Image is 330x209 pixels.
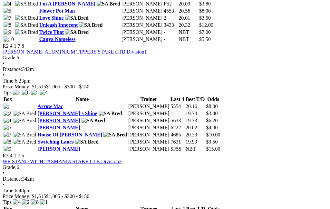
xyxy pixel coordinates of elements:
span: Tips [3,199,12,205]
td: 4685 [170,132,184,138]
td: 19.73 [185,110,205,117]
span: $3.50 [199,15,211,21]
td: NBT [178,36,198,43]
span: $1,065 - $300 - $150 [46,84,90,89]
img: SA Bred [82,118,105,124]
span: $5.50 [199,36,211,42]
th: Trainer [128,96,170,103]
img: SA Bred [75,139,99,145]
img: 4 [40,90,48,95]
td: [PERSON_NAME] [128,146,170,152]
th: Odds [206,96,220,103]
span: Time: [3,78,15,84]
img: 4 [13,199,21,205]
span: $3.40 [206,111,218,116]
div: 342m [3,176,327,182]
a: [PERSON_NAME] [37,146,80,152]
td: 2 [163,15,178,21]
span: 4 1 7 5 [10,153,24,158]
td: [PERSON_NAME] [128,139,170,145]
td: 19.99 [185,139,205,145]
span: $10.00 [206,132,220,137]
span: Grade: [3,164,17,170]
span: Grade: [3,55,17,60]
a: Love Shine [39,15,64,21]
span: • [3,170,5,176]
span: $8.00 [206,104,218,109]
a: [PERSON_NAME] [37,125,80,130]
span: Distance: [3,176,22,182]
img: SA Bred [99,111,122,116]
td: NBT [185,146,205,152]
span: Distance: [3,66,22,72]
a: Switching Lanes [37,139,73,144]
span: R2 [3,43,9,49]
a: [PERSON_NAME]'s Shine [37,111,97,116]
a: House Of [PERSON_NAME] [37,132,102,137]
img: 5 [31,90,39,95]
div: 6:48pm [3,188,327,194]
td: [PERSON_NAME] [128,110,170,117]
td: 20.56 [178,8,198,14]
img: 1 [40,199,48,205]
span: • [3,72,5,78]
img: SA Bred [15,29,38,35]
td: 20.33 [185,132,205,138]
img: SA Bred [15,1,38,7]
img: 5 [4,125,11,131]
td: [PERSON_NAME] [128,117,170,124]
span: Time: [3,188,15,193]
div: 6 [3,55,327,61]
span: • [3,61,5,66]
span: Tips [3,90,12,95]
div: Prize Money: $1,515 [3,194,327,199]
span: R3 [3,153,9,158]
a: Flower Pot Man [39,8,75,14]
img: 5 [4,8,11,14]
img: 8 [22,90,30,95]
td: [PERSON_NAME] [128,103,170,110]
td: [PERSON_NAME] [121,1,163,7]
td: 20.09 [178,1,198,7]
a: WE STAND WITH TASMANIA STAKE CTB Division2 [3,159,121,164]
a: [PERSON_NAME] ALUMINIUM TIPPERS STAKE CTB Division1 [3,49,147,55]
td: 5F55 [170,146,184,152]
td: [PERSON_NAME] [128,124,170,131]
span: 4 1 7 8 [10,43,24,49]
img: 2 [4,111,11,116]
span: $3.80 [199,1,211,6]
td: 5633 [170,117,184,124]
th: Last 4 [170,96,184,103]
img: 9 [4,29,11,35]
img: SA Bred [79,22,102,28]
td: 20.02 [185,124,205,131]
img: 4 [4,118,11,124]
td: [PERSON_NAME] [121,36,163,43]
img: 2 [13,90,21,95]
div: 342m [3,66,327,72]
th: Best T/D [185,96,205,103]
td: [PERSON_NAME] [121,15,163,21]
img: SA Bred [97,1,120,7]
img: 8 [4,139,11,145]
span: $12.00 [199,22,213,28]
img: SA Bred [65,29,89,35]
span: $15.00 [206,146,220,152]
img: 2 [22,199,30,205]
img: 9 [4,146,11,152]
img: 1 [4,104,11,109]
a: Canya Nameless [39,36,75,42]
span: $3.50 [206,139,218,144]
div: Prize Money: $1,515 [3,84,327,90]
a: I'm A [PERSON_NAME] [39,1,95,6]
span: $6.20 [206,118,218,123]
td: 20.01 [178,15,198,21]
td: 6222 [170,124,184,131]
th: Name [37,96,127,103]
td: - [163,36,178,43]
td: [PERSON_NAME] [128,132,170,138]
td: [PERSON_NAME] [121,22,163,28]
img: SA Bred [65,15,89,21]
td: 3433 [163,22,178,28]
img: 10 [4,36,14,42]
